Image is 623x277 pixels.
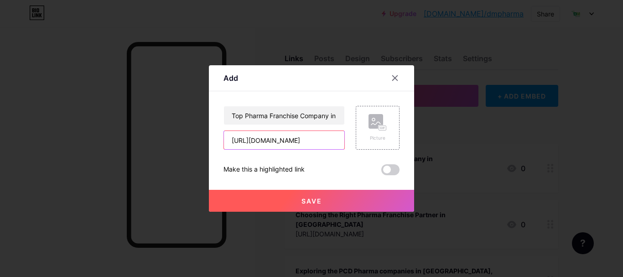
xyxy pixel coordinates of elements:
[223,73,238,84] div: Add
[209,190,414,212] button: Save
[224,106,344,125] input: Title
[301,197,322,205] span: Save
[223,164,305,175] div: Make this a highlighted link
[369,135,387,141] div: Picture
[224,131,344,149] input: URL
